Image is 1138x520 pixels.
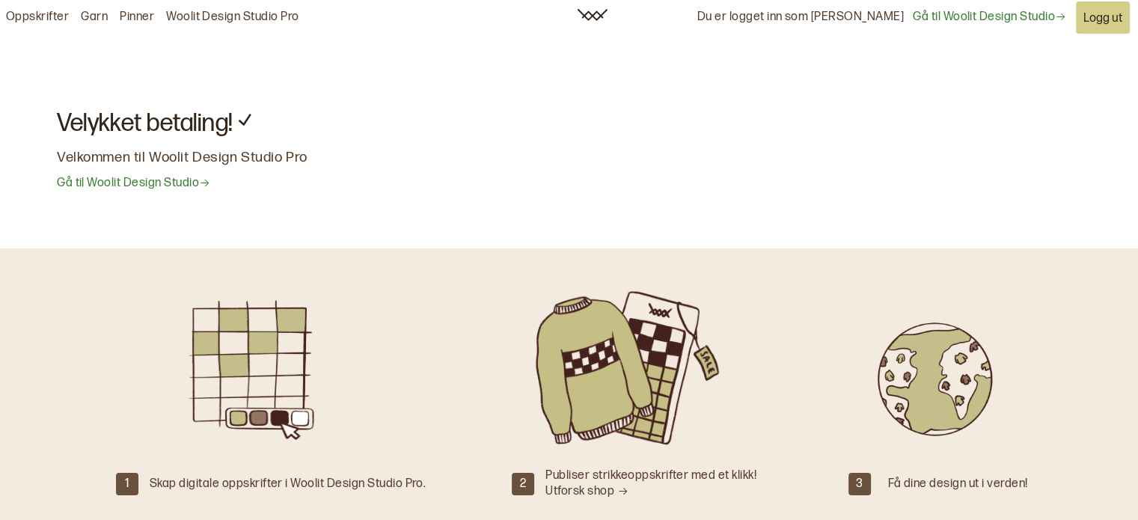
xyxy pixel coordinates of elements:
[6,10,69,25] a: Oppskrifter
[81,10,108,25] a: Garn
[527,286,729,450] img: Strikket genser og oppskrift til salg.
[545,468,756,500] div: Publiser strikkeoppskrifter med et klikk!
[831,286,1033,450] img: Jordkloden
[512,473,534,495] div: 2
[166,10,299,25] a: Woolit Design Studio Pro
[57,149,1081,168] div: Velkommen til Woolit Design Studio Pro
[887,477,1027,492] div: Få dine design ut i verden!
[57,108,1081,132] h1: Velykket betaling!
[848,473,871,495] div: 3
[1076,1,1130,34] button: Logg ut
[116,473,138,495] div: 1
[120,10,154,25] a: Pinner
[150,477,426,492] div: Skap digitale oppskrifter i Woolit Design Studio Pro.
[577,9,608,21] img: Woolit ikon
[697,1,904,34] div: Du er logget inn som [PERSON_NAME]
[165,286,367,450] img: Illustrasjon av Woolit Design Studio Pro
[57,176,210,192] a: Gå til Woolit Design Studio
[913,10,1066,25] a: Gå til Woolit Design Studio
[545,484,628,498] a: Utforsk shop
